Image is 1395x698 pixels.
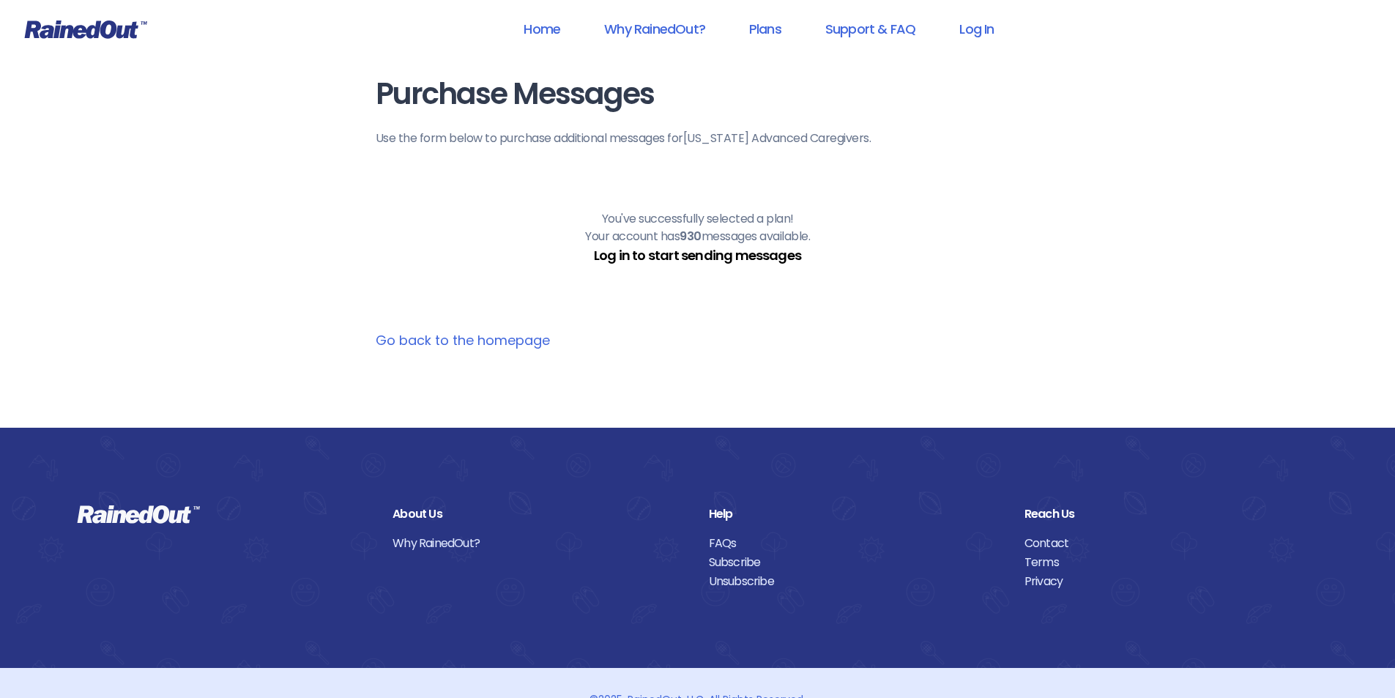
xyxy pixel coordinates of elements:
[376,331,550,349] a: Go back to the homepage
[585,228,810,245] p: Your account has messages available.
[940,12,1013,45] a: Log In
[1024,534,1318,553] a: Contact
[1024,572,1318,591] a: Privacy
[602,210,794,228] p: You've successfully selected a plan!
[709,505,1002,524] div: Help
[393,505,686,524] div: About Us
[709,572,1002,591] a: Unsubscribe
[585,12,724,45] a: Why RainedOut?
[806,12,934,45] a: Support & FAQ
[680,228,702,245] b: 930
[376,130,1020,147] p: Use the form below to purchase additional messages for [US_STATE] Advanced Caregivers .
[393,534,686,553] a: Why RainedOut?
[1024,505,1318,524] div: Reach Us
[376,78,1020,111] h1: Purchase Messages
[730,12,800,45] a: Plans
[709,534,1002,553] a: FAQs
[1024,553,1318,572] a: Terms
[505,12,579,45] a: Home
[709,553,1002,572] a: Subscribe
[594,246,801,264] a: Log in to start sending messages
